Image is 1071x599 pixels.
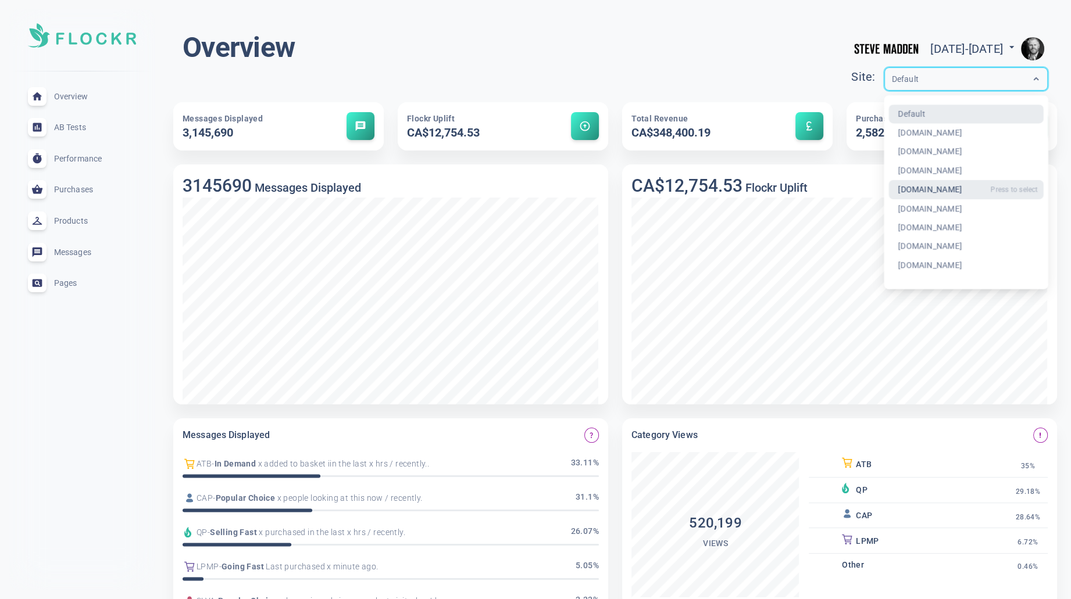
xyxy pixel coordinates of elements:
img: e9922e3fc00dd5316fa4c56e6d75935f [1021,37,1044,60]
span: LPMP - [197,561,222,573]
div: [DOMAIN_NAME] [888,237,1044,256]
h3: CA$12,754.53 [631,175,742,196]
a: Products [9,205,155,236]
span: In Demand [215,458,256,470]
div: [DOMAIN_NAME] [888,275,1044,294]
a: Messages [9,236,155,268]
a: Performance [9,143,155,174]
div: Default [888,105,1044,124]
span: 29.18% [1016,487,1040,496]
button: Message views on the category page [1033,428,1048,442]
h5: 2,582 [856,125,984,141]
span: 35% [1021,462,1035,471]
span: 0.46% [1018,562,1038,571]
span: 6.72% [1018,538,1038,547]
span: QP - [197,526,210,539]
span: Popular Choice [216,492,276,504]
span: 28.64% [1016,513,1040,522]
h5: CA$348,400.19 [631,125,759,141]
h3: 3145690 [183,175,252,196]
div: [DOMAIN_NAME] [888,124,1044,143]
div: [DOMAIN_NAME] [888,162,1044,181]
span: CAP - [197,492,216,504]
h5: CA$12,754.53 [407,125,535,141]
div: [DOMAIN_NAME] [888,218,1044,237]
span: Purchases [856,114,897,123]
span: arrow_circle_up [579,120,591,132]
div: [DOMAIN_NAME] [888,180,1044,199]
h4: 520,199 [631,514,799,533]
img: Soft UI Logo [28,23,136,48]
span: Going Fast [222,561,264,573]
h5: Messages Displayed [252,181,361,195]
span: Messages Displayed [183,114,263,123]
span: Last purchased x minute ago. [264,561,379,573]
span: Selling Fast [210,526,257,539]
h5: 3,145,690 [183,125,310,141]
span: Total Revenue [631,114,688,123]
a: Pages [9,267,155,299]
span: ATB - [197,458,215,470]
img: stevemadden [851,30,921,67]
button: Which Flockr messages are displayed the most [584,428,599,442]
span: currency_pound [804,120,815,132]
span: priority_high [1037,432,1044,439]
h6: Category Views [631,428,698,443]
h6: Messages Displayed [183,428,270,443]
span: Views [703,539,728,548]
a: AB Tests [9,112,155,143]
span: x added to basket iin the last x hrs / recently.. [256,458,429,470]
div: [DOMAIN_NAME] [888,142,1044,162]
div: [DOMAIN_NAME] [888,256,1044,275]
div: [DOMAIN_NAME] [888,199,1044,218]
span: x purchased in the last x hrs / recently. [257,526,405,539]
span: 26.07 % [571,525,599,539]
span: question_mark [588,432,595,439]
span: 31.1 % [576,491,599,505]
span: x people looking at this now / recently. [275,492,422,504]
span: message [355,120,366,132]
span: [DATE] - [DATE] [930,42,1018,56]
span: 5.05 % [576,559,599,573]
a: Overview [9,81,155,112]
div: Site: [851,67,884,87]
span: Flockr Uplift [407,114,455,123]
a: Purchases [9,174,155,206]
h1: Overview [183,30,295,65]
span: 33.11 % [571,457,599,471]
h5: Flockr Uplift [742,181,808,195]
